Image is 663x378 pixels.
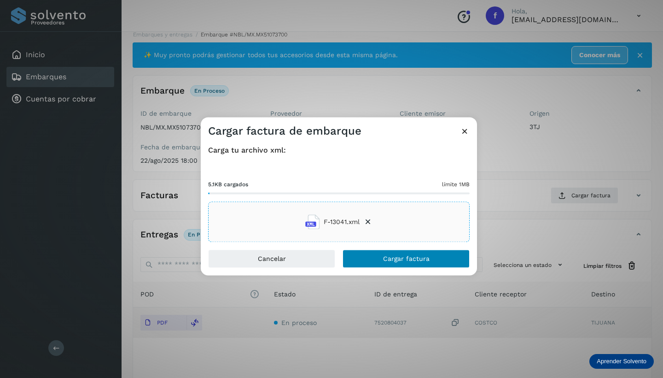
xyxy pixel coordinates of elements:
span: F-13041.xml [324,217,360,227]
span: Cancelar [258,256,286,262]
span: Cargar factura [383,256,430,262]
div: Aprender Solvento [589,354,654,369]
span: 5.1KB cargados [208,181,248,189]
button: Cancelar [208,250,335,268]
button: Cargar factura [343,250,470,268]
h3: Cargar factura de embarque [208,124,361,138]
span: límite 1MB [442,181,470,189]
p: Aprender Solvento [597,358,646,365]
h4: Carga tu archivo xml: [208,146,470,154]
